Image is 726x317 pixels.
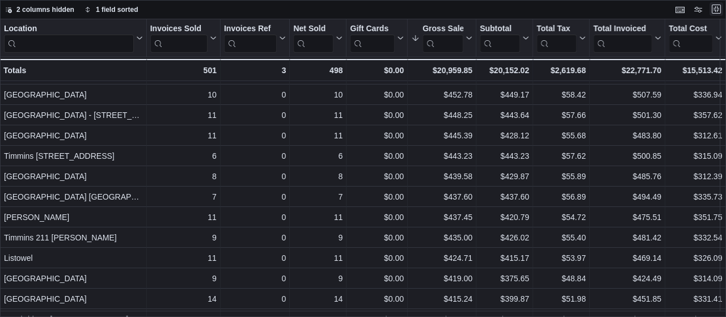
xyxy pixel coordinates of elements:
[293,129,343,142] div: 11
[411,24,472,53] button: Gross Sales
[224,88,286,102] div: 0
[480,129,529,142] div: $428.12
[4,24,134,35] div: Location
[673,3,687,16] button: Keyboard shortcuts
[4,129,143,142] div: [GEOGRAPHIC_DATA]
[480,190,529,204] div: $437.60
[350,88,404,102] div: $0.00
[480,88,529,102] div: $449.17
[593,24,661,53] button: Total Invoiced
[350,292,404,306] div: $0.00
[593,272,661,285] div: $424.49
[224,292,286,306] div: 0
[224,149,286,163] div: 0
[350,64,404,77] div: $0.00
[423,24,463,35] div: Gross Sales
[80,3,143,16] button: 1 field sorted
[150,108,217,122] div: 11
[224,251,286,265] div: 0
[411,231,472,244] div: $435.00
[480,24,520,53] div: Subtotal
[4,24,134,53] div: Location
[537,24,577,53] div: Total Tax
[224,24,277,53] div: Invoices Ref
[350,170,404,183] div: $0.00
[480,24,529,53] button: Subtotal
[293,108,343,122] div: 11
[150,129,217,142] div: 11
[593,149,661,163] div: $500.85
[593,24,652,35] div: Total Invoiced
[537,88,586,102] div: $58.42
[150,231,217,244] div: 9
[350,190,404,204] div: $0.00
[593,190,661,204] div: $494.49
[669,210,722,224] div: $351.75
[224,231,286,244] div: 0
[1,3,79,16] button: 2 columns hidden
[293,88,343,102] div: 10
[150,64,217,77] div: 501
[4,149,143,163] div: Timmins [STREET_ADDRESS]
[480,149,529,163] div: $443.23
[4,170,143,183] div: [GEOGRAPHIC_DATA]
[593,108,661,122] div: $501.30
[669,88,722,102] div: $336.94
[593,64,661,77] div: $22,771.70
[411,129,472,142] div: $445.39
[669,108,722,122] div: $357.62
[224,129,286,142] div: 0
[224,108,286,122] div: 0
[150,88,217,102] div: 10
[293,190,343,204] div: 7
[293,210,343,224] div: 11
[4,24,143,53] button: Location
[480,210,529,224] div: $420.79
[537,64,586,77] div: $2,619.68
[537,292,586,306] div: $51.98
[150,210,217,224] div: 11
[350,272,404,285] div: $0.00
[669,292,722,306] div: $331.41
[537,190,586,204] div: $56.89
[480,24,520,35] div: Subtotal
[537,24,586,53] button: Total Tax
[4,210,143,224] div: [PERSON_NAME]
[350,24,395,35] div: Gift Cards
[411,292,472,306] div: $415.24
[593,129,661,142] div: $483.80
[537,251,586,265] div: $53.97
[669,129,722,142] div: $312.61
[224,210,286,224] div: 0
[4,108,143,122] div: [GEOGRAPHIC_DATA] - [STREET_ADDRESS]
[593,24,652,53] div: Total Invoiced
[411,210,472,224] div: $437.45
[669,170,722,183] div: $312.39
[224,64,286,77] div: 3
[537,272,586,285] div: $48.84
[537,129,586,142] div: $55.68
[293,231,343,244] div: 9
[593,251,661,265] div: $469.14
[537,170,586,183] div: $55.89
[96,5,138,14] span: 1 field sorted
[710,2,723,16] button: Exit fullscreen
[411,108,472,122] div: $448.25
[293,170,343,183] div: 8
[537,231,586,244] div: $55.40
[4,190,143,204] div: [GEOGRAPHIC_DATA] [GEOGRAPHIC_DATA] [GEOGRAPHIC_DATA]
[480,231,529,244] div: $426.02
[350,251,404,265] div: $0.00
[593,88,661,102] div: $507.59
[669,272,722,285] div: $314.09
[150,149,217,163] div: 6
[423,24,463,53] div: Gross Sales
[669,231,722,244] div: $332.54
[480,272,529,285] div: $375.65
[350,231,404,244] div: $0.00
[537,108,586,122] div: $57.66
[669,149,722,163] div: $315.09
[350,129,404,142] div: $0.00
[150,24,208,53] div: Invoices Sold
[480,64,529,77] div: $20,152.02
